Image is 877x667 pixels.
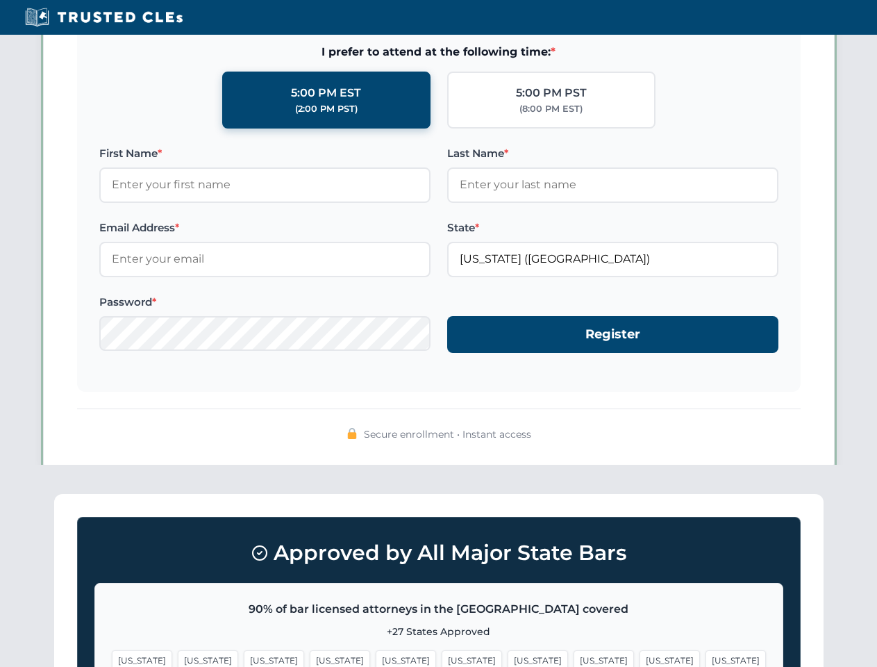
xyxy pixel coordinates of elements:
[364,427,531,442] span: Secure enrollment • Instant access
[447,167,778,202] input: Enter your last name
[99,294,431,311] label: Password
[99,167,431,202] input: Enter your first name
[99,242,431,277] input: Enter your email
[112,624,766,639] p: +27 States Approved
[94,534,783,572] h3: Approved by All Major State Bars
[99,220,431,236] label: Email Address
[291,84,361,102] div: 5:00 PM EST
[99,43,778,61] span: I prefer to attend at the following time:
[447,316,778,353] button: Register
[295,102,358,116] div: (2:00 PM PST)
[516,84,587,102] div: 5:00 PM PST
[447,145,778,162] label: Last Name
[447,242,778,277] input: Florida (FL)
[21,7,187,28] img: Trusted CLEs
[447,220,778,236] label: State
[519,102,583,116] div: (8:00 PM EST)
[99,145,431,162] label: First Name
[112,600,766,618] p: 90% of bar licensed attorneys in the [GEOGRAPHIC_DATA] covered
[346,428,358,439] img: 🔒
